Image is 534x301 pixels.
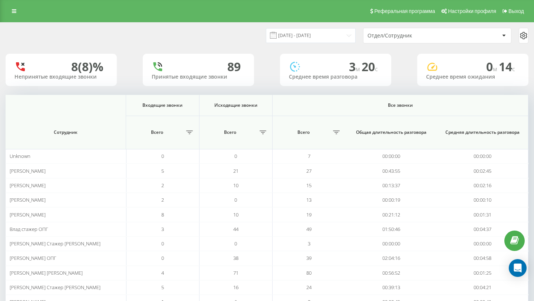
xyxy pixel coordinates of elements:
span: Сотрудник [15,129,116,135]
div: Непринятые входящие звонки [14,74,108,80]
td: 00:00:00 [437,149,528,163]
span: [PERSON_NAME] Стажер [PERSON_NAME] [10,284,100,291]
td: 00:00:00 [437,236,528,251]
td: 02:04:16 [346,251,437,265]
span: [PERSON_NAME] [10,182,46,189]
span: Реферальная программа [374,8,435,14]
span: 27 [306,168,311,174]
span: 15 [306,182,311,189]
span: [PERSON_NAME] [10,211,46,218]
span: 24 [306,284,311,291]
span: 2 [161,182,164,189]
td: 00:39:13 [346,280,437,295]
span: 38 [233,255,238,261]
span: 2 [161,196,164,203]
td: 00:04:37 [437,222,528,236]
td: 00:01:25 [437,266,528,280]
span: м [356,65,362,73]
span: 39 [306,255,311,261]
span: 10 [233,211,238,218]
span: Средняя длительность разговора [445,129,520,135]
span: 0 [234,153,237,159]
span: 10 [233,182,238,189]
span: Выход [508,8,524,14]
span: 0 [486,59,499,75]
td: 00:04:21 [437,280,528,295]
span: [PERSON_NAME] [10,196,46,203]
span: 49 [306,226,311,232]
span: 14 [499,59,515,75]
span: 13 [306,196,311,203]
span: Всего [276,129,331,135]
td: 00:01:31 [437,207,528,222]
span: Настройки профиля [448,8,496,14]
span: 19 [306,211,311,218]
div: Отдел/Сотрудник [367,33,456,39]
td: 00:00:00 [346,149,437,163]
div: Open Intercom Messenger [509,259,527,277]
span: 20 [362,59,378,75]
span: 44 [233,226,238,232]
span: Исходящие звонки [206,102,265,108]
span: Всего [203,129,257,135]
div: 89 [227,60,241,74]
span: 5 [161,284,164,291]
span: 80 [306,269,311,276]
span: м [493,65,499,73]
td: 00:56:52 [346,266,437,280]
span: Все звонки [289,102,512,108]
span: 3 [349,59,362,75]
td: 00:21:12 [346,207,437,222]
span: c [512,65,515,73]
span: 0 [161,240,164,247]
span: c [375,65,378,73]
div: 8 (8)% [71,60,103,74]
td: 01:50:46 [346,222,437,236]
td: 00:04:58 [437,251,528,265]
span: 16 [233,284,238,291]
span: Всего [130,129,184,135]
span: [PERSON_NAME] Стажер [PERSON_NAME] [10,240,100,247]
span: [PERSON_NAME] [10,168,46,174]
div: Среднее время ожидания [426,74,520,80]
span: 71 [233,269,238,276]
span: Входящие звонки [133,102,192,108]
div: Среднее время разговора [289,74,382,80]
span: 3 [161,226,164,232]
span: [PERSON_NAME] ОПГ [10,255,56,261]
span: 7 [308,153,310,159]
span: Unknown [10,153,30,159]
td: 00:00:10 [437,193,528,207]
span: 4 [161,269,164,276]
span: 5 [161,168,164,174]
td: 00:00:00 [346,236,437,251]
span: 3 [308,240,310,247]
td: 00:13:37 [346,178,437,193]
span: 0 [161,153,164,159]
span: 0 [234,196,237,203]
span: 21 [233,168,238,174]
td: 00:00:19 [346,193,437,207]
span: Влад стажер ОПГ [10,226,48,232]
span: [PERSON_NAME] [PERSON_NAME] [10,269,83,276]
td: 00:43:55 [346,163,437,178]
span: 0 [161,255,164,261]
span: 8 [161,211,164,218]
div: Принятые входящие звонки [152,74,245,80]
td: 00:02:16 [437,178,528,193]
span: Общая длительность разговора [353,129,429,135]
td: 00:02:45 [437,163,528,178]
span: 0 [234,240,237,247]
